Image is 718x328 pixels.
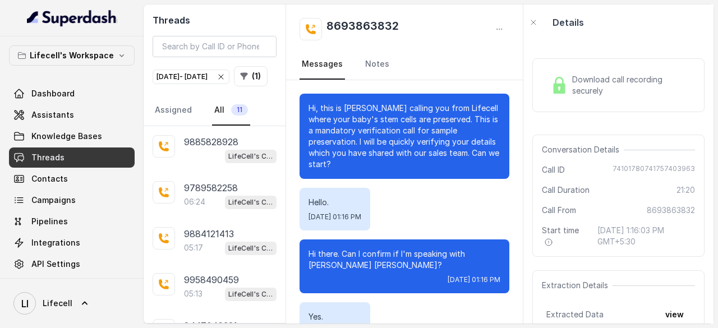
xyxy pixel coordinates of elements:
[31,152,65,163] span: Threads
[553,16,584,29] p: Details
[31,216,68,227] span: Pipelines
[31,88,75,99] span: Dashboard
[9,190,135,210] a: Campaigns
[9,233,135,253] a: Integrations
[613,164,695,175] span: 74101780741757403963
[228,197,273,208] p: LifeCell's Call Assistant
[228,243,273,254] p: LifeCell's Call Assistant
[542,225,588,247] span: Start time
[21,298,29,309] text: LI
[309,311,361,322] p: Yes.
[542,164,565,175] span: Call ID
[157,71,225,82] div: [DATE] - [DATE]
[9,126,135,146] a: Knowledge Bases
[542,144,624,155] span: Conversation Details
[326,18,399,40] h2: 8693863832
[31,109,74,121] span: Assistants
[184,242,203,253] p: 05:17
[9,211,135,232] a: Pipelines
[542,280,613,291] span: Extraction Details
[31,131,102,142] span: Knowledge Bases
[153,36,277,57] input: Search by Call ID or Phone Number
[309,103,500,170] p: Hi, this is [PERSON_NAME] calling you from Lifecell where your baby's stem cells are preserved. T...
[31,173,68,184] span: Contacts
[597,225,695,247] span: [DATE] 1:16:03 PM GMT+5:30
[659,304,691,325] button: view
[9,84,135,104] a: Dashboard
[31,195,76,206] span: Campaigns
[9,254,135,274] a: API Settings
[212,95,250,126] a: All11
[363,49,392,80] a: Notes
[228,151,273,162] p: LifeCell's Call Assistant
[546,309,604,320] span: Extracted Data
[9,288,135,319] a: Lifecell
[9,105,135,125] a: Assistants
[542,184,590,196] span: Call Duration
[184,135,238,149] p: 9885828928
[542,205,576,216] span: Call From
[647,205,695,216] span: 8693863832
[153,95,194,126] a: Assigned
[184,273,239,287] p: 9958490459
[228,289,273,300] p: LifeCell's Call Assistant
[572,74,691,96] span: Download call recording securely
[27,9,117,27] img: light.svg
[9,169,135,189] a: Contacts
[309,212,361,221] span: [DATE] 01:16 PM
[676,184,695,196] span: 21:20
[184,288,202,299] p: 05:13
[31,258,80,270] span: API Settings
[9,45,135,66] button: Lifecell's Workspace
[153,95,277,126] nav: Tabs
[184,227,234,241] p: 9884121413
[309,197,361,208] p: Hello.
[231,104,248,116] span: 11
[9,147,135,168] a: Threads
[30,49,114,62] p: Lifecell's Workspace
[300,49,345,80] a: Messages
[43,298,72,309] span: Lifecell
[300,49,509,80] nav: Tabs
[184,181,238,195] p: 9789582258
[551,77,568,94] img: Lock Icon
[448,275,500,284] span: [DATE] 01:16 PM
[309,248,500,271] p: Hi there. Can I confirm if I'm speaking with [PERSON_NAME] [PERSON_NAME]?
[31,237,80,248] span: Integrations
[234,66,268,86] button: (1)
[153,13,277,27] h2: Threads
[184,196,205,207] p: 06:24
[153,70,229,84] button: [DATE]- [DATE]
